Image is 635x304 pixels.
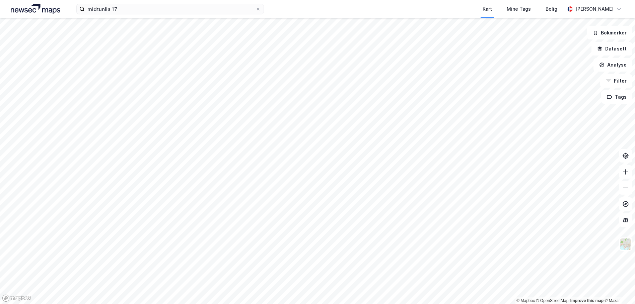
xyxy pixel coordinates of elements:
[11,4,60,14] img: logo.a4113a55bc3d86da70a041830d287a7e.svg
[546,5,557,13] div: Bolig
[602,272,635,304] iframe: Chat Widget
[85,4,256,14] input: Søk på adresse, matrikkel, gårdeiere, leietakere eller personer
[483,5,492,13] div: Kart
[507,5,531,13] div: Mine Tags
[575,5,614,13] div: [PERSON_NAME]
